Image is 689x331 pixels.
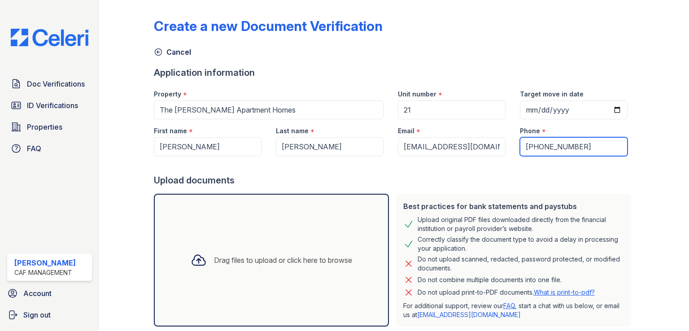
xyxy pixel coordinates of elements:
[27,100,78,111] span: ID Verifications
[154,126,187,135] label: First name
[534,288,595,296] a: What is print-to-pdf?
[503,302,515,309] a: FAQ
[4,284,96,302] a: Account
[154,47,191,57] a: Cancel
[418,235,624,253] div: Correctly classify the document type to avoid a delay in processing your application.
[276,126,309,135] label: Last name
[7,139,92,157] a: FAQ
[4,29,96,46] img: CE_Logo_Blue-a8612792a0a2168367f1c8372b55b34899dd931a85d93a1a3d3e32e68fde9ad4.png
[154,174,635,187] div: Upload documents
[418,215,624,233] div: Upload original PDF files downloaded directly from the financial institution or payroll provider’...
[417,311,521,318] a: [EMAIL_ADDRESS][DOMAIN_NAME]
[403,301,624,319] p: For additional support, review our , start a chat with us below, or email us at
[27,122,62,132] span: Properties
[4,306,96,324] a: Sign out
[27,143,41,154] span: FAQ
[418,274,562,285] div: Do not combine multiple documents into one file.
[398,90,436,99] label: Unit number
[418,255,624,273] div: Do not upload scanned, redacted, password protected, or modified documents.
[154,66,635,79] div: Application information
[14,268,76,277] div: CAF Management
[398,126,414,135] label: Email
[23,309,51,320] span: Sign out
[520,126,540,135] label: Phone
[7,96,92,114] a: ID Verifications
[418,288,595,297] p: Do not upload print-to-PDF documents.
[14,257,76,268] div: [PERSON_NAME]
[154,18,383,34] div: Create a new Document Verification
[154,90,181,99] label: Property
[7,75,92,93] a: Doc Verifications
[520,90,584,99] label: Target move in date
[23,288,52,299] span: Account
[27,78,85,89] span: Doc Verifications
[214,255,352,266] div: Drag files to upload or click here to browse
[7,118,92,136] a: Properties
[403,201,624,212] div: Best practices for bank statements and paystubs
